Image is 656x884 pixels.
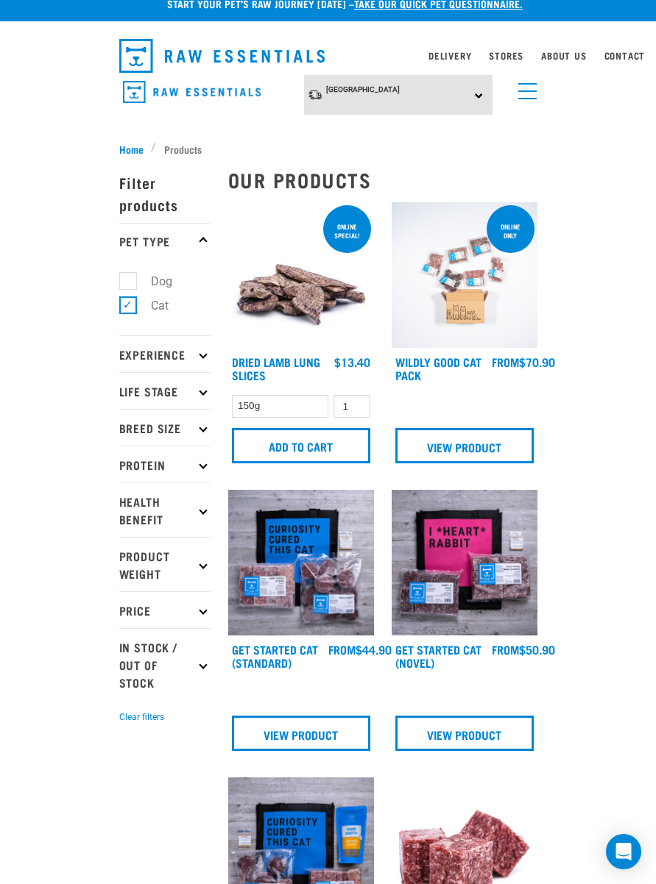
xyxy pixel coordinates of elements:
p: Price [119,591,211,628]
a: Home [119,141,152,157]
a: menu [511,74,537,101]
p: Protein [119,446,211,482]
p: Pet Type [119,223,211,260]
span: Home [119,141,144,157]
img: 1303 Lamb Lung Slices 01 [228,202,374,348]
img: Raw Essentials Logo [119,39,325,73]
div: ONLINE ONLY [487,215,535,246]
img: van-moving.png [308,89,322,101]
div: $50.90 [492,643,555,656]
img: Cat 0 2sec [392,202,537,348]
span: FROM [492,358,519,365]
a: Wildly Good Cat Pack [395,358,482,378]
nav: dropdown navigation [107,33,549,79]
span: FROM [492,646,519,652]
a: View Product [395,716,534,751]
a: Get Started Cat (Standard) [232,646,318,666]
nav: breadcrumbs [119,141,537,157]
img: Assortment Of Raw Essential Products For Cats Including, Blue And Black Tote Bag With "Curiosity ... [228,490,374,635]
a: Dried Lamb Lung Slices [232,358,320,378]
h2: Our Products [228,168,537,191]
div: $13.40 [334,355,370,368]
a: About Us [541,53,586,58]
input: 1 [334,395,370,418]
input: Add to cart [232,428,370,463]
p: Breed Size [119,409,211,446]
p: Life Stage [119,372,211,409]
a: Delivery [428,53,471,58]
a: take our quick pet questionnaire. [354,1,523,6]
button: Clear filters [119,710,164,724]
div: $70.90 [492,355,555,368]
span: FROM [328,646,356,652]
p: Filter products [119,164,211,223]
img: Raw Essentials Logo [123,81,261,104]
p: Health Benefit [119,482,211,537]
a: Contact [604,53,646,58]
label: Cat [127,296,174,315]
a: Stores [489,53,523,58]
a: View Product [232,716,370,751]
div: ONLINE SPECIAL! [323,215,371,246]
img: Assortment Of Raw Essential Products For Cats Including, Pink And Black Tote Bag With "I *Heart* ... [392,490,537,635]
label: Dog [127,272,178,290]
p: Experience [119,335,211,372]
a: View Product [395,428,534,463]
span: [GEOGRAPHIC_DATA] [326,85,400,93]
p: Product Weight [119,537,211,591]
p: In Stock / Out Of Stock [119,628,211,700]
div: Open Intercom Messenger [606,834,641,869]
a: Get Started Cat (Novel) [395,646,482,666]
div: $44.90 [328,643,392,656]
